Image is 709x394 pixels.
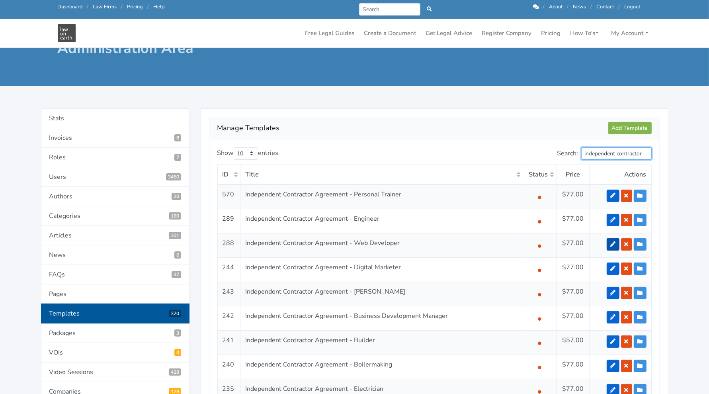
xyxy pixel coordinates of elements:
td: $77.00 [557,209,589,233]
a: Users3450 [41,167,189,187]
a: Video Sessions428 [41,363,189,382]
td: 240 [217,355,240,379]
th: Title: activate to sort column ascending [240,165,523,184]
span: 160 [169,212,181,220]
span: / [543,3,545,10]
label: Show entries [217,147,279,160]
a: Free Legal Guides [302,25,358,41]
span: / [121,3,123,10]
td: Independent Contractor Agreement - Business Development Manager [240,306,523,330]
td: $77.00 [557,306,589,330]
td: Independent Contractor Agreement - Boilermaking [240,355,523,379]
select: Showentries [234,147,258,160]
span: 7 [174,154,181,161]
a: How To's [567,25,602,41]
span: • [537,239,542,252]
a: VOIs0 [41,343,189,363]
span: Pending VOIs [174,349,181,356]
span: 3 [174,329,181,337]
td: $77.00 [557,355,589,379]
input: Search: [581,147,652,160]
a: Create a Document [361,25,420,41]
a: Logout [625,3,641,10]
h2: Manage Templates [217,122,608,135]
a: Invoices8 [41,128,189,148]
td: 289 [217,209,240,233]
a: Templates [41,304,189,323]
a: Register Company [479,25,535,41]
span: 8 [174,134,181,141]
a: Articles [41,226,189,245]
a: Roles7 [41,148,189,167]
a: Pricing [538,25,564,41]
td: Independent Contractor Agreement - Digital Marketer [240,257,523,282]
span: / [567,3,569,10]
td: $77.00 [557,282,589,306]
span: • [537,361,542,373]
label: Search: [557,147,652,160]
span: / [619,3,620,10]
a: FAQs [41,265,189,284]
td: Independent Contractor Agreement - Personal Trainer [240,184,523,209]
a: Get Legal Advice [423,25,476,41]
td: 243 [217,282,240,306]
img: Law On Earth [58,24,76,42]
a: Stats [41,108,189,128]
a: Pricing [127,3,143,10]
span: • [537,190,542,203]
span: 6 [174,251,181,259]
td: $77.00 [557,233,589,257]
a: News [41,245,189,265]
a: Categories160 [41,206,189,226]
td: $77.00 [557,184,589,209]
td: 570 [217,184,240,209]
span: / [148,3,149,10]
a: Dashboard [58,3,83,10]
th: Status: activate to sort column ascending [523,165,557,184]
th: Price [557,165,589,184]
a: Law Firms [93,3,117,10]
td: 242 [217,306,240,330]
span: • [537,312,542,325]
a: Authors20 [41,187,189,206]
span: • [537,336,542,349]
span: Administration Area [58,39,194,58]
th: ID: activate to sort column ascending [217,165,240,184]
h1: Templates [58,22,349,57]
span: • [537,288,542,300]
td: $57.00 [557,330,589,355]
td: $77.00 [557,257,589,282]
a: Packages3 [41,323,189,343]
td: Independent Contractor Agreement - Engineer [240,209,523,233]
span: 37 [172,271,181,278]
span: 20 [172,193,181,200]
td: Independent Contractor Agreement - Web Developer [240,233,523,257]
input: Search [359,3,421,16]
span: 301 [169,232,181,239]
span: • [537,263,542,276]
span: 320 [169,310,181,317]
td: 241 [217,330,240,355]
span: 3450 [166,173,181,180]
td: 288 [217,233,240,257]
td: Independent Contractor Agreement - Builder [240,330,523,355]
span: / [87,3,89,10]
a: Add Template [608,122,652,134]
td: Independent Contractor Agreement - [PERSON_NAME] [240,282,523,306]
a: About [549,3,563,10]
a: Contact [597,3,614,10]
a: Help [154,3,165,10]
span: Video Sessions [169,369,181,376]
span: / [591,3,592,10]
a: Pages [41,284,189,304]
span: • [537,215,542,227]
th: Actions [589,165,651,184]
td: 244 [217,257,240,282]
a: News [573,3,586,10]
a: My Account [608,25,652,41]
